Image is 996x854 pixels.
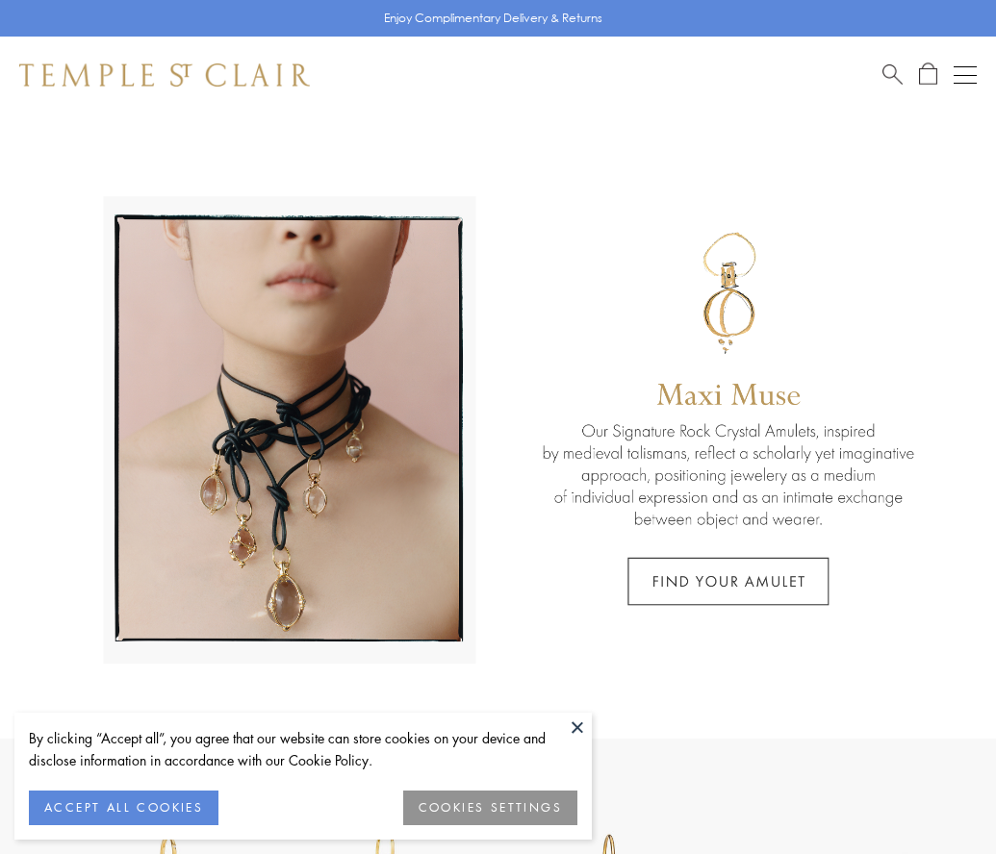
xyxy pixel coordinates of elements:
a: Search [882,63,903,87]
button: ACCEPT ALL COOKIES [29,791,218,825]
button: COOKIES SETTINGS [403,791,577,825]
p: Enjoy Complimentary Delivery & Returns [384,9,602,28]
img: Temple St. Clair [19,63,310,87]
button: Open navigation [954,63,977,87]
a: Open Shopping Bag [919,63,937,87]
div: By clicking “Accept all”, you agree that our website can store cookies on your device and disclos... [29,727,577,771]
